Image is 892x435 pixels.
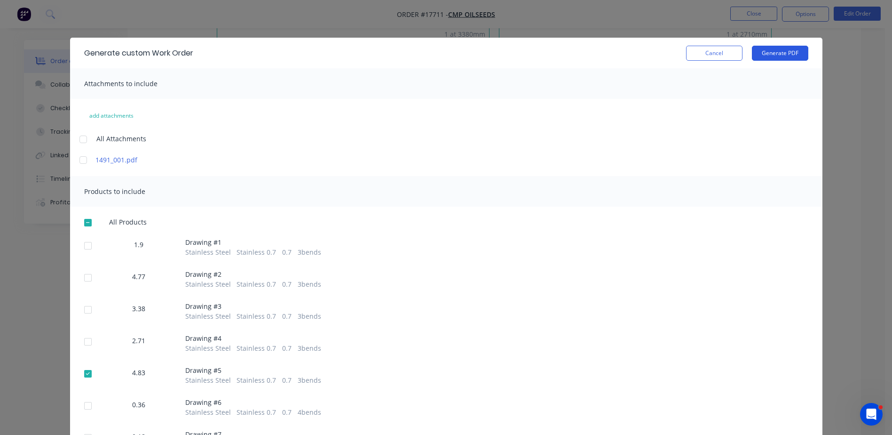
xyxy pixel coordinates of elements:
[185,343,231,353] span: Stainless Steel
[752,46,808,61] button: Generate PDF
[298,407,321,417] span: 4 bends
[84,187,145,196] span: Products to include
[237,375,276,385] span: Stainless 0.7
[185,365,321,375] span: Drawing # 5
[298,247,321,257] span: 3 bends
[84,79,158,88] span: Attachments to include
[237,279,276,289] span: Stainless 0.7
[282,279,292,289] span: 0.7
[185,301,321,311] span: Drawing # 3
[109,217,153,227] span: All Products
[237,311,276,321] span: Stainless 0.7
[282,247,292,257] span: 0.7
[298,279,321,289] span: 3 bends
[686,46,742,61] button: Cancel
[185,279,231,289] span: Stainless Steel
[132,272,145,282] span: 4.77
[79,108,143,123] button: add attachments
[84,48,193,59] div: Generate custom Work Order
[185,311,231,321] span: Stainless Steel
[282,343,292,353] span: 0.7
[282,407,292,417] span: 0.7
[860,403,883,426] iframe: Intercom live chat
[298,343,321,353] span: 3 bends
[132,336,145,346] span: 2.71
[237,407,276,417] span: Stainless 0.7
[185,333,321,343] span: Drawing # 4
[185,397,321,407] span: Drawing # 6
[185,375,231,385] span: Stainless Steel
[132,400,145,410] span: 0.36
[95,155,260,165] a: 1491_001.pdf
[237,343,276,353] span: Stainless 0.7
[185,269,321,279] span: Drawing # 2
[298,311,321,321] span: 3 bends
[298,375,321,385] span: 3 bends
[237,247,276,257] span: Stainless 0.7
[96,134,146,144] span: All Attachments
[282,375,292,385] span: 0.7
[185,237,321,247] span: Drawing # 1
[134,240,143,250] span: 1.9
[132,304,145,314] span: 3.38
[185,247,231,257] span: Stainless Steel
[185,407,231,417] span: Stainless Steel
[132,368,145,378] span: 4.83
[282,311,292,321] span: 0.7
